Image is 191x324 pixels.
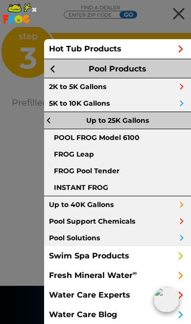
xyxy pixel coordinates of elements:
[44,162,191,179] a: FROG Pool Tender
[44,129,191,146] a: POOL FROG Model 6100
[44,112,191,129] a: Up to 25K Gallons
[133,269,137,277] sup: ∞
[44,39,191,59] a: Hot Tub Products
[44,78,191,95] a: 2K to 5K Gallons
[44,230,191,246] a: Pool Solutions
[44,266,191,285] a: Fresh Mineral Water∞
[44,246,191,266] a: Swim Spa Products
[44,196,191,213] a: Up to 40K Gallons
[154,287,179,312] img: openIcon
[44,95,191,112] a: 5K to 10K Gallons
[44,59,191,78] a: Pool Products
[44,213,191,230] a: Pool Support Chemicals
[44,146,191,162] a: FROG Leap
[44,285,191,305] a: Water Care Experts
[44,179,191,196] a: INSTANT FROG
